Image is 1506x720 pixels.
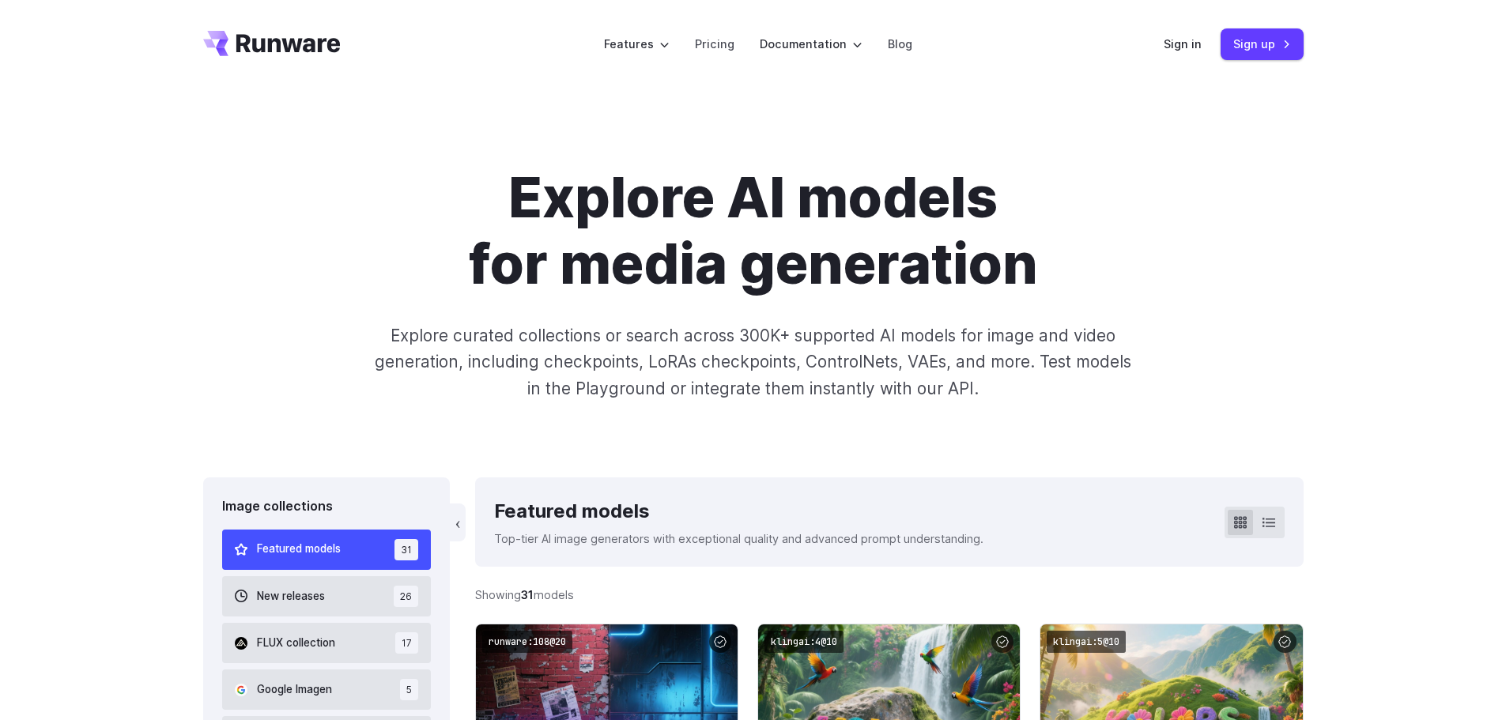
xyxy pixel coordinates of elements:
[760,35,862,53] label: Documentation
[764,631,844,654] code: klingai:4@10
[222,623,432,663] button: FLUX collection 17
[695,35,734,53] a: Pricing
[203,31,341,56] a: Go to /
[395,632,418,654] span: 17
[394,586,418,607] span: 26
[450,503,466,541] button: ‹
[482,631,572,654] code: runware:108@20
[400,679,418,700] span: 5
[257,588,325,605] span: New releases
[222,576,432,616] button: New releases 26
[494,496,983,526] div: Featured models
[394,539,418,560] span: 31
[222,669,432,710] button: Google Imagen 5
[257,635,335,652] span: FLUX collection
[257,681,332,699] span: Google Imagen
[888,35,912,53] a: Blog
[604,35,670,53] label: Features
[257,541,341,558] span: Featured models
[222,496,432,517] div: Image collections
[521,588,534,601] strong: 31
[475,586,574,604] div: Showing models
[368,322,1138,401] p: Explore curated collections or search across 300K+ supported AI models for image and video genera...
[313,164,1194,297] h1: Explore AI models for media generation
[222,530,432,570] button: Featured models 31
[1221,28,1304,59] a: Sign up
[494,530,983,548] p: Top-tier AI image generators with exceptional quality and advanced prompt understanding.
[1047,631,1126,654] code: klingai:5@10
[1164,35,1202,53] a: Sign in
